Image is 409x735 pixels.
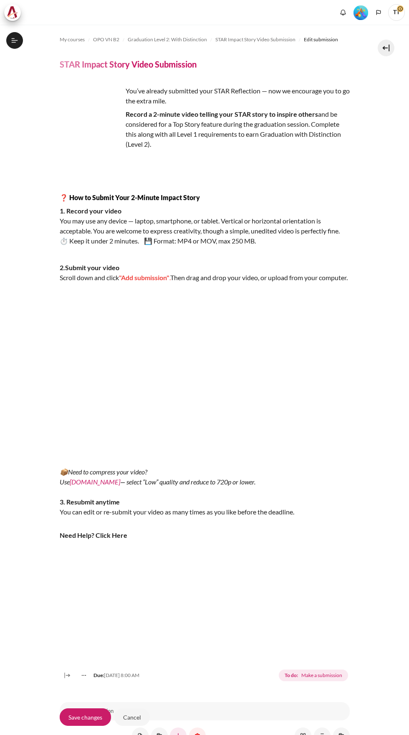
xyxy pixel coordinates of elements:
[93,672,104,678] strong: Due:
[7,6,18,19] img: Architeck
[169,273,170,281] span: .
[128,36,207,43] span: Graduation Level 2: With Distinction
[388,4,405,21] span: TT
[60,468,294,516] span: You can edit or re-submit your video as many times as you like before the deadline.
[215,35,295,45] a: STAR Impact Story Video Submission
[60,109,350,149] p: and be considered for a Top Story feature during the graduation session. Complete this along with...
[215,36,295,43] span: STAR Impact Story Video Submission
[114,708,150,726] input: Cancel
[60,263,119,271] strong: 2.Submit your video
[60,86,350,106] p: You’ve already submitted your STAR Reflection — now we encourage you to go the extra mile.
[372,6,385,19] button: Languages
[60,33,350,46] nav: Navigation bar
[128,35,207,45] a: Graduation Level 2: With Distinction
[60,207,121,215] strong: 1. Record your video
[60,583,143,591] a: https://vimeo.com/820442670/cdfdf3c1b1
[60,531,127,539] strong: Need Help? Click Here
[337,6,349,19] div: Show notification window with no new notifications
[350,5,371,20] a: Level #5
[60,193,200,201] strong: ❓ How to Submit Your 2-Minute Impact Story
[60,498,120,506] strong: 3. Resubmit anytime
[60,59,197,70] h4: STAR Impact Story Video Submission
[60,206,350,246] p: You may use any device — laptop, smartphone, or tablet. Vertical or horizontal orientation is acc...
[353,5,368,20] img: Level #5
[60,468,255,486] em: 📦 Use — select “Low” quality and reduce to 720p or lower.
[301,672,342,679] span: Make a submission
[4,4,25,21] a: Architeck Architeck
[304,36,338,43] span: Edit submission
[388,4,405,21] a: User menu
[60,86,122,148] img: wsed
[93,35,119,45] a: OPO VN B2
[68,468,147,476] span: Need to compress your video?
[60,708,111,726] input: Save changes
[285,672,298,679] strong: To do:
[279,668,349,683] div: Completion requirements for STAR Impact Story Video Submission
[60,263,350,283] p: Scroll down and click Then drag and drop your video, or upload from your computer.
[75,672,139,679] div: [DATE] 8:00 AM
[126,110,318,118] strong: Record a 2-minute video telling your STAR story to inspire others
[60,36,85,43] span: My courses
[70,478,120,486] a: [DOMAIN_NAME]
[93,36,119,43] span: OPO VN B2
[60,299,350,462] img: Impact story
[119,273,169,281] span: "Add submission"
[60,35,85,45] a: My courses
